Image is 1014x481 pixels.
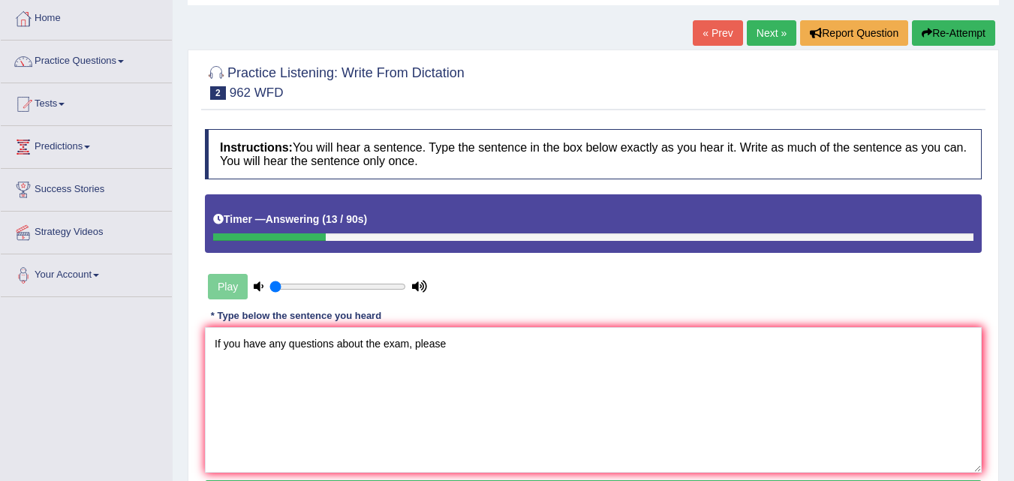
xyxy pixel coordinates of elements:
span: 2 [210,86,226,100]
h4: You will hear a sentence. Type the sentence in the box below exactly as you hear it. Write as muc... [205,129,982,179]
a: Predictions [1,126,172,164]
b: 13 / 90s [326,213,364,225]
b: ( [322,213,326,225]
a: Practice Questions [1,41,172,78]
a: « Prev [693,20,742,46]
button: Re-Attempt [912,20,995,46]
b: Answering [266,213,320,225]
h2: Practice Listening: Write From Dictation [205,62,465,100]
b: Instructions: [220,141,293,154]
div: * Type below the sentence you heard [205,309,387,323]
a: Success Stories [1,169,172,206]
a: Next » [747,20,796,46]
b: ) [364,213,368,225]
small: 962 WFD [230,86,284,100]
button: Report Question [800,20,908,46]
h5: Timer — [213,214,367,225]
a: Your Account [1,254,172,292]
a: Tests [1,83,172,121]
a: Strategy Videos [1,212,172,249]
